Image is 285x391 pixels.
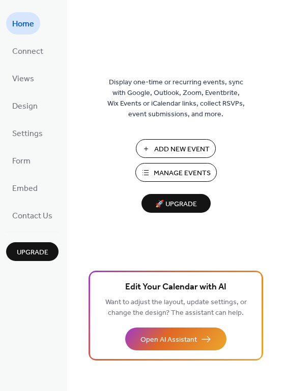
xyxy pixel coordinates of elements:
span: Settings [12,126,43,142]
a: Embed [6,177,44,199]
span: Want to adjust the layout, update settings, or change the design? The assistant can help. [105,296,247,320]
a: Settings [6,122,49,144]
button: Manage Events [135,163,217,182]
a: Design [6,94,44,117]
span: Design [12,99,38,115]
a: Form [6,149,37,172]
span: Connect [12,44,43,60]
a: Connect [6,40,49,62]
span: Display one-time or recurring events, sync with Google, Outlook, Zoom, Eventbrite, Wix Events or ... [107,77,245,120]
a: Views [6,67,40,89]
button: 🚀 Upgrade [141,194,211,213]
span: Form [12,153,31,170]
span: Upgrade [17,247,48,258]
button: Open AI Assistant [125,328,226,350]
button: Add New Event [136,139,216,158]
span: Add New Event [154,144,210,155]
span: Views [12,71,34,87]
span: Manage Events [154,168,211,179]
button: Upgrade [6,242,59,261]
span: Home [12,16,34,32]
span: Open AI Assistant [140,335,197,345]
a: Contact Us [6,204,59,226]
span: Embed [12,181,38,197]
span: Contact Us [12,208,52,224]
span: Edit Your Calendar with AI [125,280,226,295]
span: 🚀 Upgrade [148,198,205,211]
a: Home [6,12,40,35]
